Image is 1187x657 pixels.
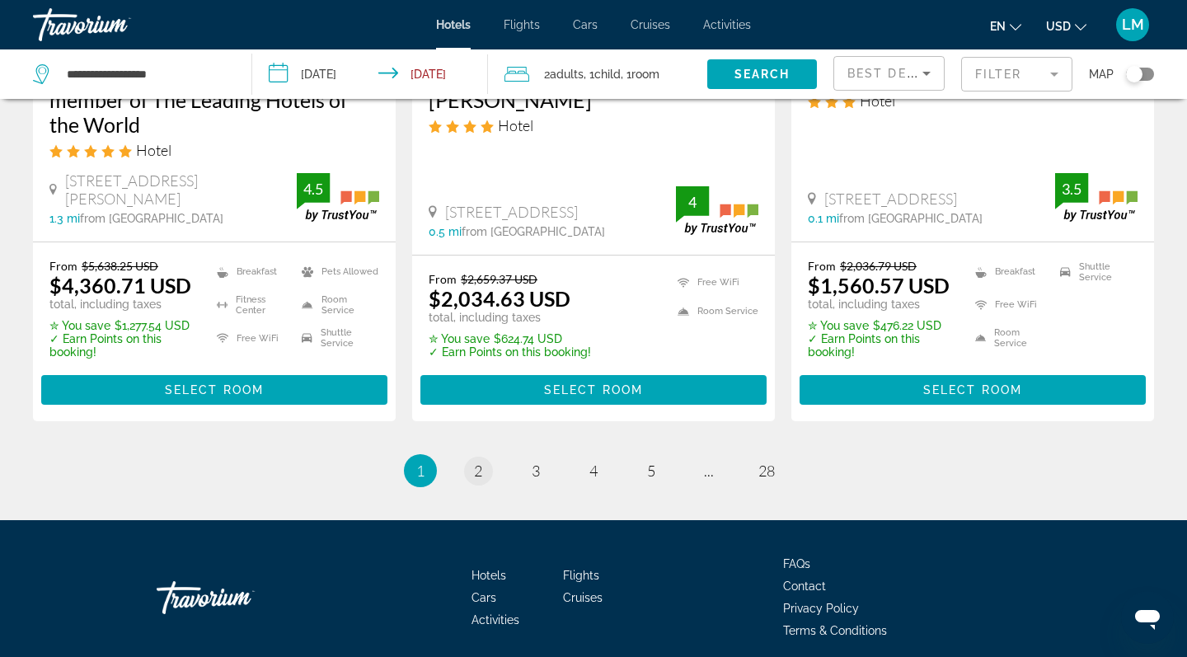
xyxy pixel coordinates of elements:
[472,591,496,604] a: Cars
[676,186,758,235] img: trustyou-badge.svg
[498,116,533,134] span: Hotel
[1052,259,1138,284] li: Shuttle Service
[420,379,767,397] a: Select Room
[563,569,599,582] a: Flights
[445,203,578,221] span: [STREET_ADDRESS]
[573,18,598,31] a: Cars
[783,624,887,637] a: Terms & Conditions
[594,68,621,81] span: Child
[990,14,1021,38] button: Change language
[429,345,591,359] p: ✓ Earn Points on this booking!
[1089,63,1114,86] span: Map
[33,454,1154,487] nav: Pagination
[429,332,490,345] span: ✮ You save
[808,319,955,332] p: $476.22 USD
[967,259,1053,284] li: Breakfast
[808,212,839,225] span: 0.1 mi
[707,59,817,89] button: Search
[461,272,537,286] del: $2,659.37 USD
[504,18,540,31] span: Flights
[704,462,714,480] span: ...
[703,18,751,31] span: Activities
[209,293,294,317] li: Fitness Center
[669,272,758,293] li: Free WiFi
[474,462,482,480] span: 2
[472,569,506,582] a: Hotels
[1114,67,1154,82] button: Toggle map
[49,259,77,273] span: From
[783,580,826,593] a: Contact
[860,92,895,110] span: Hotel
[589,462,598,480] span: 4
[544,383,643,397] span: Select Room
[297,173,379,222] img: trustyou-badge.svg
[41,375,387,405] button: Select Room
[563,591,603,604] a: Cruises
[416,462,425,480] span: 1
[297,179,330,199] div: 4.5
[49,212,80,225] span: 1.3 mi
[429,272,457,286] span: From
[80,212,223,225] span: from [GEOGRAPHIC_DATA]
[1046,20,1071,33] span: USD
[33,3,198,46] a: Travorium
[293,293,379,317] li: Room Service
[488,49,707,99] button: Travelers: 2 adults, 1 child
[808,273,950,298] ins: $1,560.57 USD
[82,259,158,273] del: $5,638.25 USD
[157,573,321,622] a: Travorium
[49,319,110,332] span: ✮ You save
[462,225,605,238] span: from [GEOGRAPHIC_DATA]
[783,602,859,615] a: Privacy Policy
[967,293,1053,317] li: Free WiFi
[1055,173,1138,222] img: trustyou-badge.svg
[472,613,519,626] a: Activities
[847,63,931,83] mat-select: Sort by
[49,273,191,298] ins: $4,360.71 USD
[1046,14,1086,38] button: Change currency
[209,326,294,350] li: Free WiFi
[429,311,591,324] p: total, including taxes
[631,18,670,31] a: Cruises
[621,63,659,86] span: , 1
[1122,16,1144,33] span: LM
[839,212,983,225] span: from [GEOGRAPHIC_DATA]
[165,383,264,397] span: Select Room
[676,192,709,212] div: 4
[429,286,570,311] ins: $2,034.63 USD
[544,63,584,86] span: 2
[734,68,791,81] span: Search
[429,116,758,134] div: 4 star Hotel
[669,301,758,321] li: Room Service
[967,326,1053,350] li: Room Service
[847,67,933,80] span: Best Deals
[961,56,1072,92] button: Filter
[800,379,1146,397] a: Select Room
[923,383,1022,397] span: Select Room
[550,68,584,81] span: Adults
[136,141,171,159] span: Hotel
[631,68,659,81] span: Room
[808,92,1138,110] div: 3 star Hotel
[758,462,775,480] span: 28
[293,259,379,284] li: Pets Allowed
[429,225,462,238] span: 0.5 mi
[252,49,488,99] button: Check-in date: Dec 22, 2025 Check-out date: Dec 29, 2025
[49,141,379,159] div: 5 star Hotel
[49,319,196,332] p: $1,277.54 USD
[49,63,379,137] h3: Bless Hotel [GEOGRAPHIC_DATA] a member of The Leading Hotels of the World
[840,259,917,273] del: $2,036.79 USD
[420,375,767,405] button: Select Room
[990,20,1006,33] span: en
[293,326,379,350] li: Shuttle Service
[783,557,810,570] a: FAQs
